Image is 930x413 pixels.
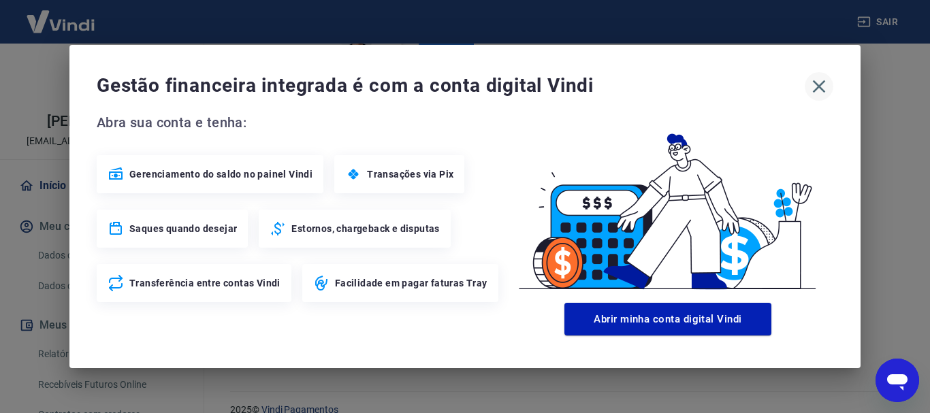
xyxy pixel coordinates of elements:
span: Saques quando desejar [129,222,237,235]
img: Good Billing [502,112,833,297]
span: Transações via Pix [367,167,453,181]
span: Facilidade em pagar faturas Tray [335,276,487,290]
span: Abra sua conta e tenha: [97,112,502,133]
iframe: Botão para abrir a janela de mensagens [876,359,919,402]
button: Abrir minha conta digital Vindi [564,303,771,335]
span: Gestão financeira integrada é com a conta digital Vindi [97,72,805,99]
span: Gerenciamento do saldo no painel Vindi [129,167,312,181]
span: Transferência entre contas Vindi [129,276,280,290]
span: Estornos, chargeback e disputas [291,222,439,235]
